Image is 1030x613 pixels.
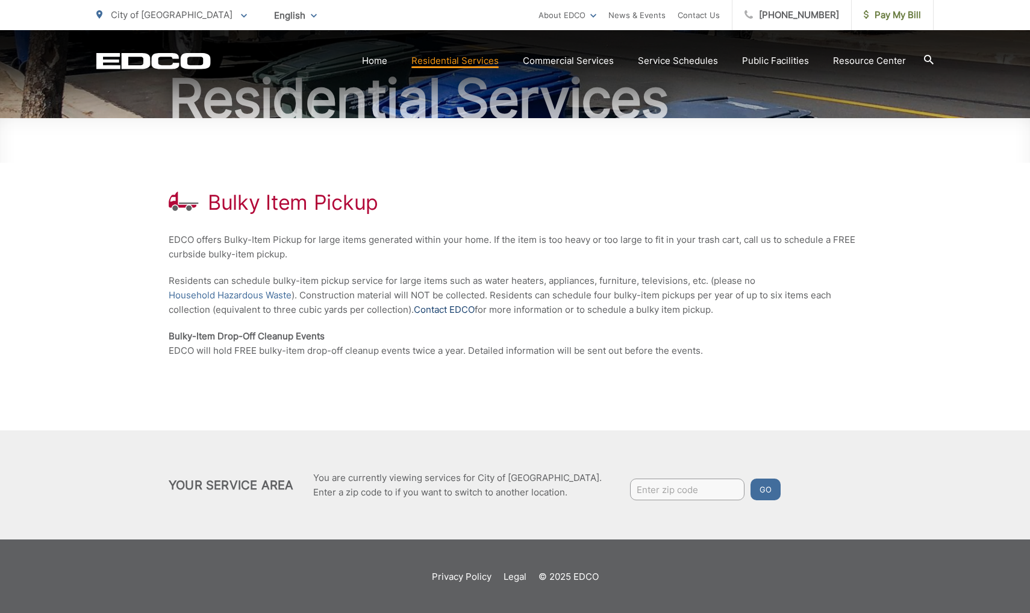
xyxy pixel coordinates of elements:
span: City of [GEOGRAPHIC_DATA] [111,9,233,20]
a: EDCD logo. Return to the homepage. [96,52,211,69]
input: Enter zip code [630,479,744,500]
a: Home [362,54,387,68]
a: Service Schedules [638,54,718,68]
a: About EDCO [538,8,596,22]
h1: Bulky Item Pickup [208,190,378,215]
h2: Your Service Area [169,478,293,492]
p: © 2025 EDCO [538,570,599,584]
a: Legal [504,570,526,584]
p: EDCO will hold FREE bulky-item drop-off cleanup events twice a year. Detailed information will be... [169,329,861,358]
a: Contact EDCO [414,303,475,317]
a: Public Facilities [742,54,809,68]
a: Resource Center [833,54,906,68]
button: Go [751,479,781,500]
p: You are currently viewing services for City of [GEOGRAPHIC_DATA]. Enter a zip code to if you want... [313,471,602,500]
p: Residents can schedule bulky-item pickup service for large items such as water heaters, appliance... [169,274,861,317]
strong: Bulky-Item Drop-Off Cleanup Events [169,330,325,342]
h2: Residential Services [96,69,934,129]
span: English [265,5,326,26]
a: News & Events [608,8,666,22]
a: Privacy Policy [432,570,492,584]
span: Pay My Bill [864,8,921,22]
a: Residential Services [411,54,499,68]
a: Contact Us [678,8,720,22]
a: Household Hazardous Waste [169,288,292,303]
p: EDCO offers Bulky-Item Pickup for large items generated within your home. If the item is too heav... [169,233,861,262]
a: Commercial Services [523,54,614,68]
